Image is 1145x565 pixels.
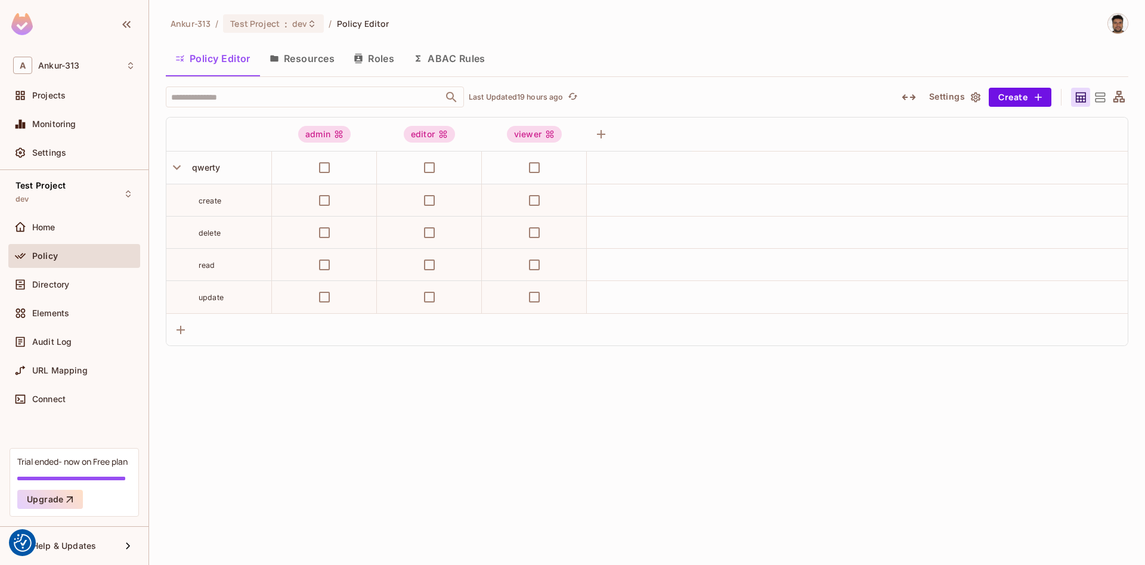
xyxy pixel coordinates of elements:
[16,194,29,204] span: dev
[924,88,984,107] button: Settings
[344,44,404,73] button: Roles
[443,89,460,106] button: Open
[14,534,32,552] img: Revisit consent button
[38,61,79,70] span: Workspace: Ankur-313
[199,229,221,237] span: delete
[11,13,33,35] img: SReyMgAAAABJRU5ErkJggg==
[32,308,69,318] span: Elements
[329,18,332,29] li: /
[171,18,211,29] span: the active workspace
[298,126,351,143] div: admin
[199,293,224,302] span: update
[32,91,66,100] span: Projects
[32,223,55,232] span: Home
[17,456,128,467] div: Trial ended- now on Free plan
[564,90,580,104] span: Click to refresh data
[187,162,221,172] span: qwerty
[337,18,389,29] span: Policy Editor
[1108,14,1128,33] img: Vladimir Shopov
[215,18,218,29] li: /
[32,280,69,289] span: Directory
[284,19,288,29] span: :
[32,251,58,261] span: Policy
[32,337,72,347] span: Audit Log
[568,91,578,103] span: refresh
[292,18,307,29] span: dev
[32,119,76,129] span: Monitoring
[989,88,1051,107] button: Create
[469,92,564,102] p: Last Updated 19 hours ago
[199,261,215,270] span: read
[199,196,221,205] span: create
[566,90,580,104] button: refresh
[32,148,66,158] span: Settings
[404,126,455,143] div: editor
[14,534,32,552] button: Consent Preferences
[166,44,260,73] button: Policy Editor
[230,18,280,29] span: Test Project
[16,181,66,190] span: Test Project
[260,44,344,73] button: Resources
[17,490,83,509] button: Upgrade
[404,44,495,73] button: ABAC Rules
[32,541,96,551] span: Help & Updates
[507,126,562,143] div: viewer
[32,394,66,404] span: Connect
[32,366,88,375] span: URL Mapping
[13,57,32,74] span: A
